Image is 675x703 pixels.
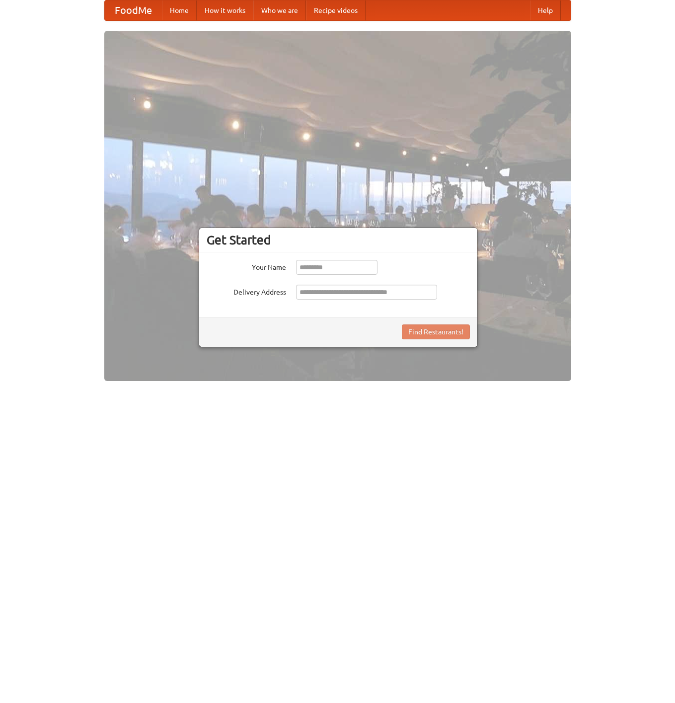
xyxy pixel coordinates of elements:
[306,0,366,20] a: Recipe videos
[105,0,162,20] a: FoodMe
[253,0,306,20] a: Who we are
[530,0,561,20] a: Help
[207,260,286,272] label: Your Name
[162,0,197,20] a: Home
[207,285,286,297] label: Delivery Address
[207,233,470,247] h3: Get Started
[402,324,470,339] button: Find Restaurants!
[197,0,253,20] a: How it works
